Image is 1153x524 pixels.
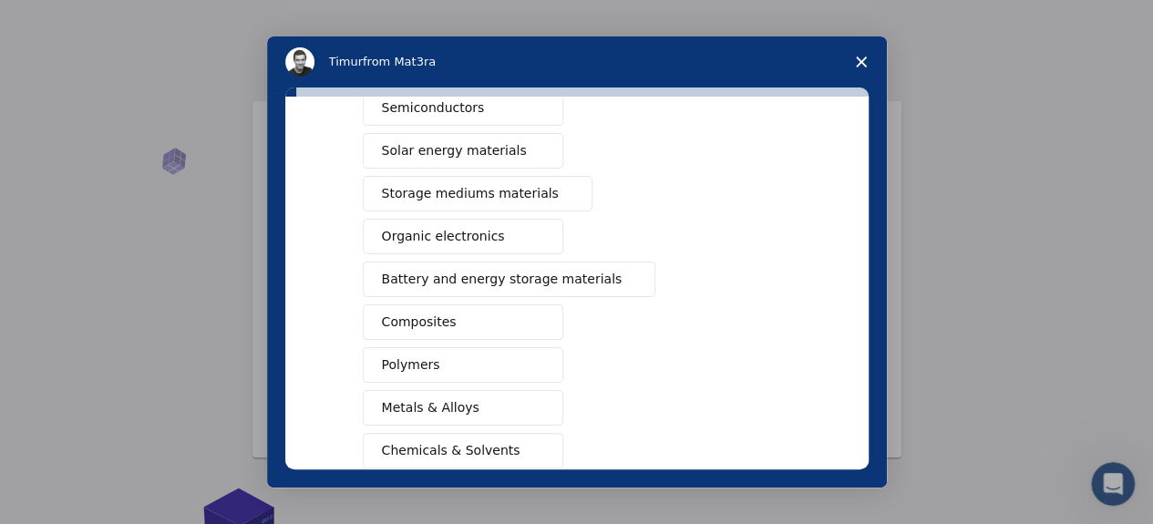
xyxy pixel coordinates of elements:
[382,141,527,160] span: Solar energy materials
[382,398,479,417] span: Metals & Alloys
[382,98,485,118] span: Semiconductors
[382,355,440,375] span: Polymers
[363,390,563,426] button: Metals & Alloys
[363,219,563,254] button: Organic electronics
[363,55,436,68] span: from Mat3ra
[382,227,505,246] span: Organic electronics
[36,13,102,29] span: Support
[363,90,563,126] button: Semiconductors
[285,47,314,77] img: Profile image for Timur
[329,55,363,68] span: Timur
[363,133,563,169] button: Solar energy materials
[382,184,559,203] span: Storage mediums materials
[836,36,887,87] span: Close survey
[382,441,520,460] span: Chemicals & Solvents
[363,347,563,383] button: Polymers
[363,304,563,340] button: Composites
[363,433,563,468] button: Chemicals & Solvents
[363,176,592,211] button: Storage mediums materials
[363,262,656,297] button: Battery and energy storage materials
[382,313,457,332] span: Composites
[382,270,623,289] span: Battery and energy storage materials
